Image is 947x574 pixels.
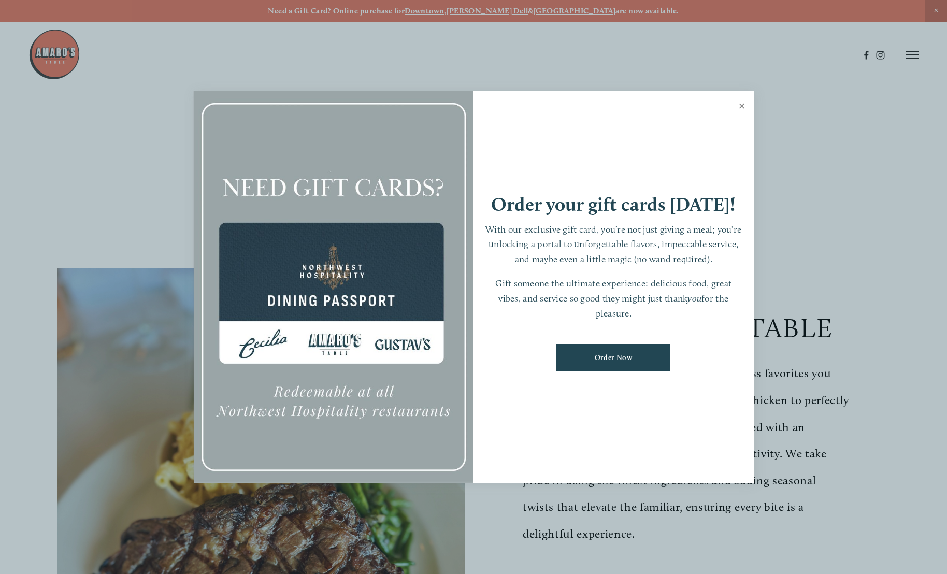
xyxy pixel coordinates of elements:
a: Order Now [556,344,670,371]
h1: Order your gift cards [DATE]! [491,195,736,214]
p: With our exclusive gift card, you’re not just giving a meal; you’re unlocking a portal to unforge... [484,222,743,267]
p: Gift someone the ultimate experience: delicious food, great vibes, and service so good they might... [484,276,743,321]
a: Close [732,93,752,122]
em: you [687,293,701,304]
